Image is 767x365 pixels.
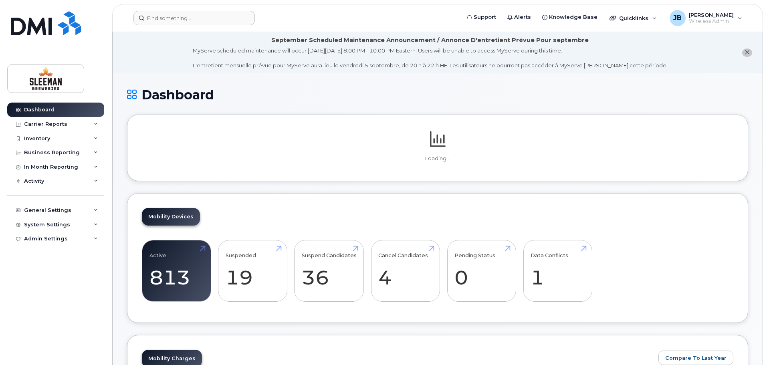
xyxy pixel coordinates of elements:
[149,244,204,297] a: Active 813
[302,244,357,297] a: Suspend Candidates 36
[454,244,509,297] a: Pending Status 0
[226,244,280,297] a: Suspended 19
[665,354,727,362] span: Compare To Last Year
[127,88,748,102] h1: Dashboard
[742,48,752,57] button: close notification
[142,155,733,162] p: Loading...
[193,47,668,69] div: MyServe scheduled maintenance will occur [DATE][DATE] 8:00 PM - 10:00 PM Eastern. Users will be u...
[531,244,585,297] a: Data Conflicts 1
[378,244,432,297] a: Cancel Candidates 4
[658,351,733,365] button: Compare To Last Year
[271,36,589,44] div: September Scheduled Maintenance Announcement / Annonce D'entretient Prévue Pour septembre
[142,208,200,226] a: Mobility Devices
